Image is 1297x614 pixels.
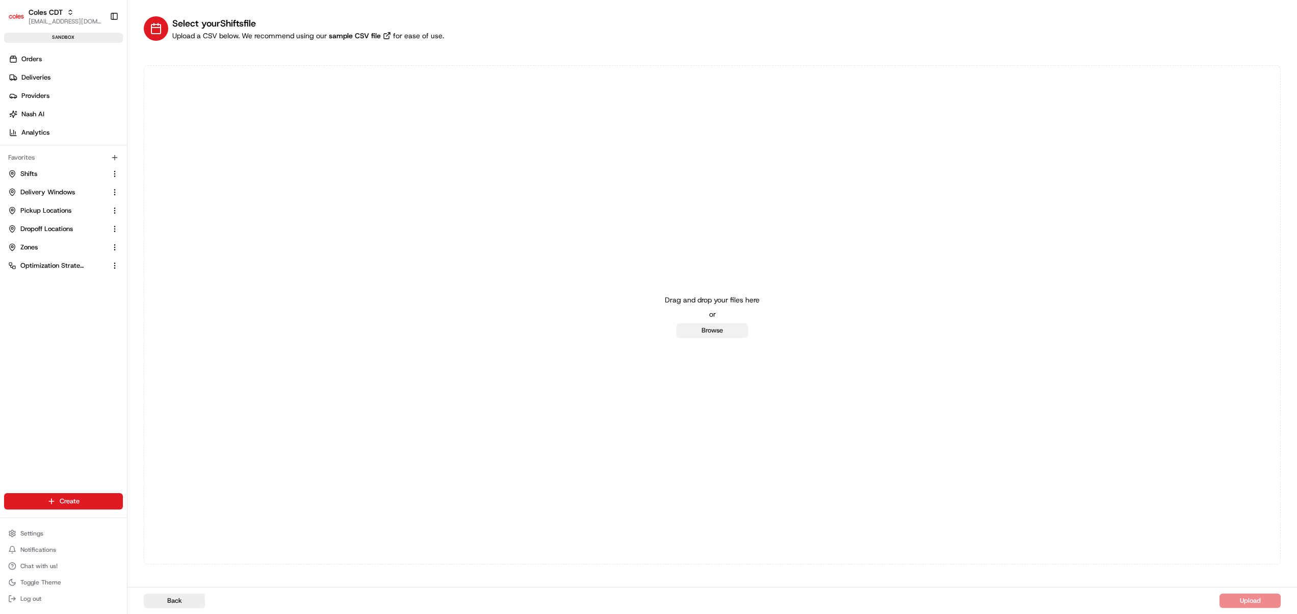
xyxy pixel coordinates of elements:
[677,323,748,338] button: Browse
[21,110,44,119] span: Nash AI
[29,17,101,25] button: [EMAIL_ADDRESS][DOMAIN_NAME]
[101,173,123,181] span: Pylon
[10,149,18,158] div: 📗
[20,188,75,197] span: Delivery Windows
[20,169,37,178] span: Shifts
[8,224,107,234] a: Dropoff Locations
[82,144,168,163] a: 💻API Documentation
[8,261,107,270] a: Optimization Strategy
[4,543,123,557] button: Notifications
[86,149,94,158] div: 💻
[4,202,123,219] button: Pickup Locations
[60,497,80,506] span: Create
[8,206,107,215] a: Pickup Locations
[4,184,123,200] button: Delivery Windows
[172,16,444,31] h1: Select your Shifts file
[4,33,123,43] div: sandbox
[4,493,123,509] button: Create
[10,98,29,116] img: 1736555255976-a54dd68f-1ca7-489b-9aae-adbdc363a1c4
[4,166,123,182] button: Shifts
[4,258,123,274] button: Optimization Strategy
[173,101,186,113] button: Start new chat
[4,559,123,573] button: Chat with us!
[72,173,123,181] a: Powered byPylon
[20,148,78,159] span: Knowledge Base
[4,592,123,606] button: Log out
[8,169,107,178] a: Shifts
[20,578,61,586] span: Toggle Theme
[4,124,127,141] a: Analytics
[10,41,186,58] p: Welcome 👋
[20,261,85,270] span: Optimization Strategy
[10,11,31,31] img: Nash
[20,224,73,234] span: Dropoff Locations
[4,575,123,590] button: Toggle Theme
[20,529,43,538] span: Settings
[21,73,50,82] span: Deliveries
[6,144,82,163] a: 📗Knowledge Base
[4,149,123,166] div: Favorites
[8,188,107,197] a: Delivery Windows
[20,546,56,554] span: Notifications
[144,594,205,608] button: Back
[29,7,63,17] button: Coles CDT
[20,595,41,603] span: Log out
[4,221,123,237] button: Dropoff Locations
[172,31,444,41] div: Upload a CSV below. We recommend using our for ease of use.
[35,108,129,116] div: We're available if you need us!
[8,243,107,252] a: Zones
[4,51,127,67] a: Orders
[20,562,58,570] span: Chat with us!
[4,526,123,541] button: Settings
[327,31,393,41] a: sample CSV file
[20,206,71,215] span: Pickup Locations
[96,148,164,159] span: API Documentation
[35,98,167,108] div: Start new chat
[20,243,38,252] span: Zones
[4,106,127,122] a: Nash AI
[8,8,24,24] img: Coles CDT
[27,66,168,77] input: Clear
[4,4,106,29] button: Coles CDTColes CDT[EMAIL_ADDRESS][DOMAIN_NAME]
[4,88,127,104] a: Providers
[21,91,49,100] span: Providers
[21,128,49,137] span: Analytics
[21,55,42,64] span: Orders
[665,295,760,305] p: Drag and drop your files here
[4,239,123,255] button: Zones
[709,309,716,319] p: or
[4,69,127,86] a: Deliveries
